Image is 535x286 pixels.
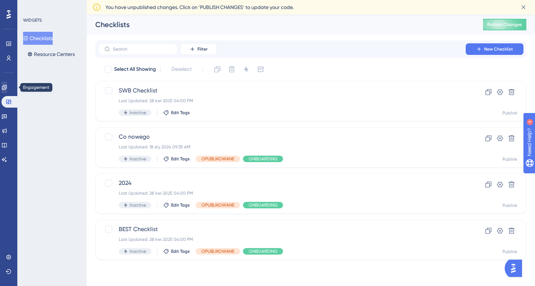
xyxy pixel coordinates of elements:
span: Need Help? [17,2,45,10]
button: Edit Tags [163,156,190,162]
div: Checklists [95,19,465,30]
button: New Checklist [466,43,523,55]
span: Publish Changes [487,22,522,27]
div: WIDGETS [23,17,42,23]
span: ONBOARDING [249,202,277,208]
div: Last Updated: 28 kwi 2025 04:00 PM [119,190,445,196]
span: You have unpublished changes. Click on ‘PUBLISH CHANGES’ to update your code. [105,3,293,12]
span: Deselect [171,65,192,74]
span: Select All Showing [114,65,156,74]
span: Edit Tags [171,110,190,116]
span: BEST Checklist [119,225,445,234]
span: OPUBLIKOWANE [201,248,234,254]
span: Inactive [130,248,146,254]
button: Edit Tags [163,202,190,208]
span: Inactive [130,156,146,162]
span: 2024 [119,179,445,187]
span: OPUBLIKOWANE [201,202,234,208]
button: Edit Tags [163,248,190,254]
span: Inactive [130,110,146,116]
button: Resource Centers [23,48,79,61]
button: Edit Tags [163,110,190,116]
button: Filter [180,43,217,55]
div: Last Updated: 18 sty 2024 09:35 AM [119,144,445,150]
div: Publink [503,249,517,255]
span: Edit Tags [171,156,190,162]
span: New Checklist [484,46,513,52]
div: Last Updated: 28 kwi 2025 04:00 PM [119,98,445,104]
span: SWB Checklist [119,86,445,95]
button: Checklists [23,32,53,45]
button: Deselect [165,63,198,76]
span: Filter [197,46,208,52]
span: OPUBLIKOWANE [201,156,234,162]
span: ONBOARDING [249,156,277,162]
button: Publish Changes [483,19,526,30]
iframe: UserGuiding AI Assistant Launcher [505,257,526,279]
div: Publink [503,156,517,162]
span: Co nowego [119,133,445,141]
div: 4 [50,4,52,9]
div: Publink [503,110,517,116]
span: Inactive [130,202,146,208]
div: Publink [503,203,517,208]
span: Edit Tags [171,202,190,208]
span: Edit Tags [171,248,190,254]
input: Search [113,47,171,52]
div: Last Updated: 28 kwi 2025 04:00 PM [119,237,445,242]
span: ONBOARDING [249,248,277,254]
